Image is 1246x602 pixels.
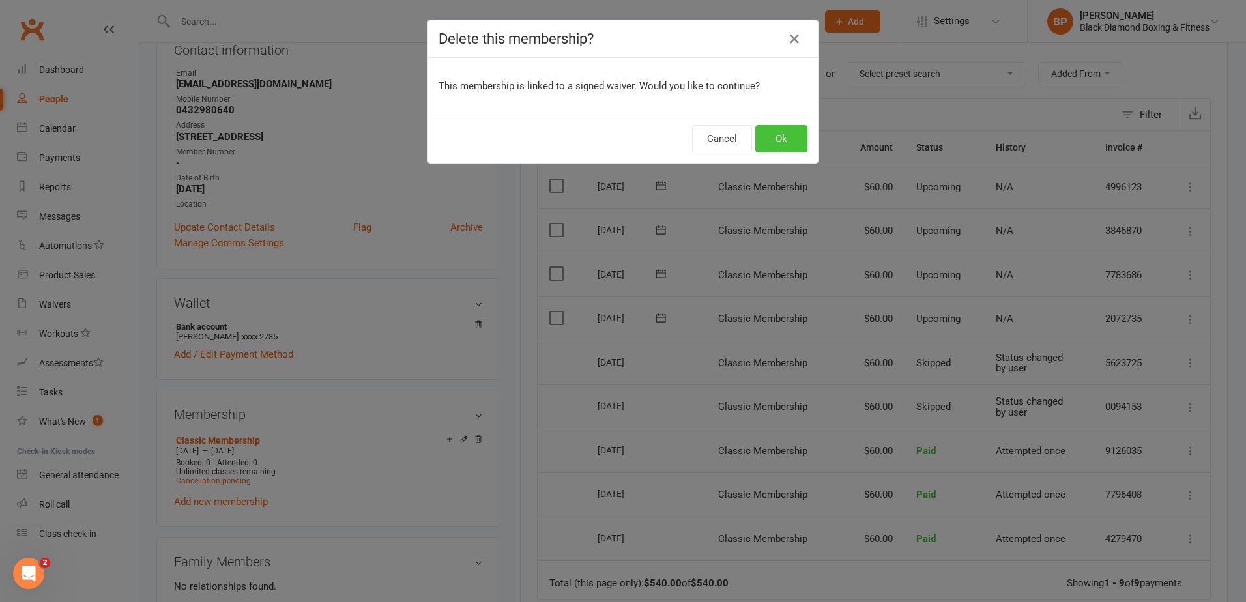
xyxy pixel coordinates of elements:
[13,558,44,589] iframe: Intercom live chat
[755,125,807,152] button: Ok
[439,78,807,94] p: This membership is linked to a signed waiver. Would you like to continue?
[40,558,50,568] span: 2
[692,125,752,152] button: Cancel
[784,29,805,50] button: Close
[439,31,807,47] h4: Delete this membership?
